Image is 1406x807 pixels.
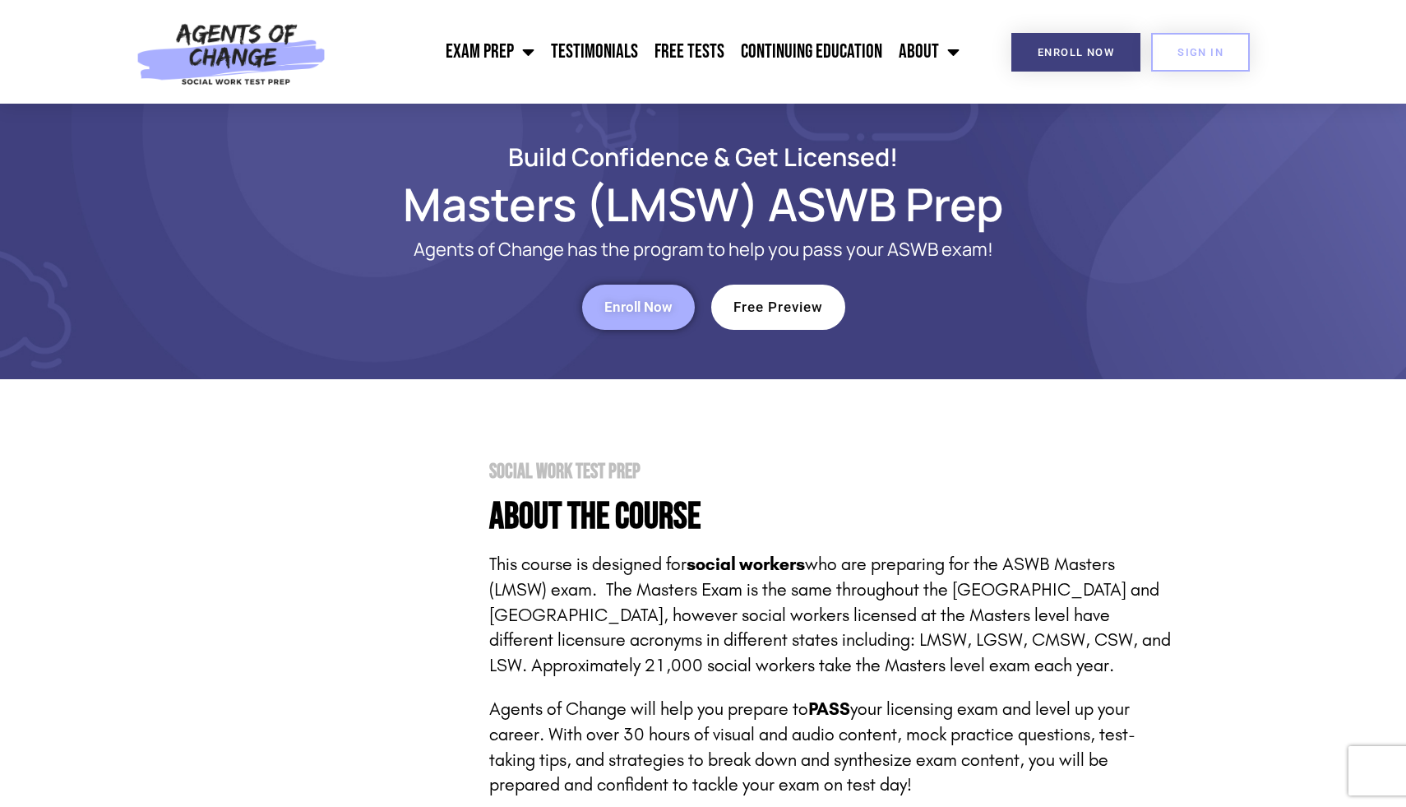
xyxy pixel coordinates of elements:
p: Agents of Change has the program to help you pass your ASWB exam! [300,239,1106,260]
a: Exam Prep [437,31,543,72]
a: About [890,31,968,72]
nav: Menu [335,31,968,72]
h1: Masters (LMSW) ASWB Prep [234,185,1172,223]
span: Enroll Now [1038,47,1114,58]
a: Enroll Now [582,285,695,330]
span: SIGN IN [1177,47,1223,58]
a: Continuing Education [733,31,890,72]
p: This course is designed for who are preparing for the ASWB Masters (LMSW) exam. The Masters Exam ... [489,552,1172,679]
h2: Social Work Test Prep [489,461,1172,482]
a: Testimonials [543,31,646,72]
a: Free Preview [711,285,845,330]
a: SIGN IN [1151,33,1250,72]
h2: Build Confidence & Get Licensed! [234,145,1172,169]
span: Free Preview [733,300,823,314]
a: Free Tests [646,31,733,72]
p: Agents of Change will help you prepare to your licensing exam and level up your career. With over... [489,697,1172,798]
a: Enroll Now [1011,33,1140,72]
span: Enroll Now [604,300,673,314]
h4: About the Course [489,499,1172,536]
strong: social workers [687,554,805,575]
strong: PASS [808,698,850,720]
